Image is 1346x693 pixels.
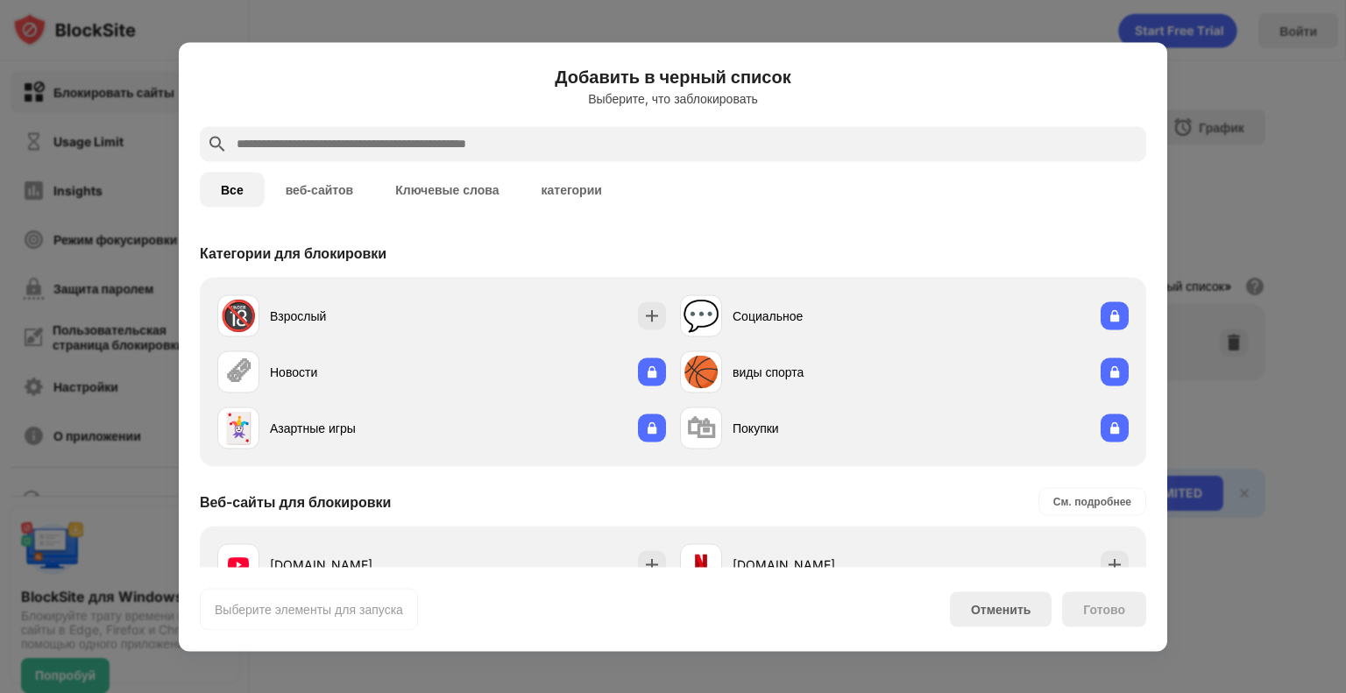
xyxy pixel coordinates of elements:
[270,363,442,381] div: Новости
[733,555,904,574] div: [DOMAIN_NAME]
[207,133,228,154] img: search.svg
[520,172,622,207] button: категории
[686,410,716,446] div: 🛍
[733,307,904,325] div: Социальное
[270,419,442,437] div: Азартные игры
[971,602,1031,617] div: Отменить
[200,91,1146,105] div: Выберите, что заблокировать
[733,363,904,381] div: виды спорта
[683,354,719,390] div: 🏀
[270,555,442,574] div: [DOMAIN_NAME]
[1053,492,1131,510] div: См. подробнее
[200,172,265,207] button: Все
[374,172,520,207] button: Ключевые слова
[200,63,1146,89] h6: Добавить в черный список
[223,354,253,390] div: 🗞
[228,554,249,575] img: favicons
[220,298,257,334] div: 🔞
[200,244,386,261] div: Категории для блокировки
[215,600,403,618] div: Выберите элементы для запуска
[691,554,712,575] img: favicons
[683,298,719,334] div: 💬
[733,419,904,437] div: Покупки
[270,307,442,325] div: Взрослый
[265,172,375,207] button: веб-сайтов
[220,410,257,446] div: 🃏
[1083,602,1125,616] div: Готово
[200,492,391,510] div: Веб-сайты для блокировки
